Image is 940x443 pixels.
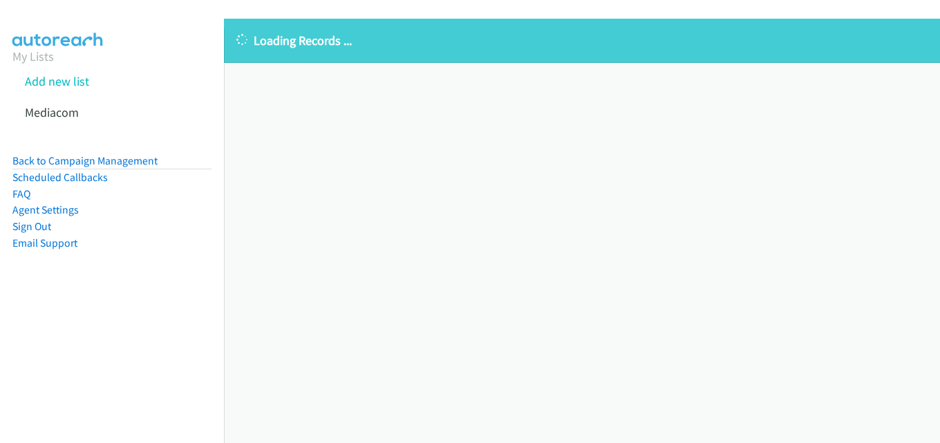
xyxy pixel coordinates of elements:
[12,236,77,249] a: Email Support
[12,220,51,233] a: Sign Out
[12,203,79,216] a: Agent Settings
[25,104,79,120] a: Mediacom
[25,73,89,89] a: Add new list
[12,154,158,167] a: Back to Campaign Management
[12,171,108,184] a: Scheduled Callbacks
[12,48,54,64] a: My Lists
[236,31,928,50] p: Loading Records ...
[12,187,30,200] a: FAQ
